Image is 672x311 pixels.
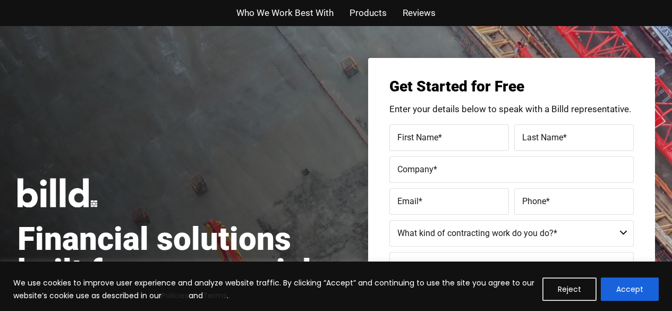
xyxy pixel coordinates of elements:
a: Policies [161,290,189,301]
a: Terms [203,290,227,301]
span: Phone [522,196,546,206]
button: Accept [601,278,659,301]
span: Email [397,196,419,206]
span: Last Name [522,132,563,142]
button: Reject [542,278,597,301]
a: Who We Work Best With [236,5,334,21]
p: Enter your details below to speak with a Billd representative. [389,105,634,114]
p: We use cookies to improve user experience and analyze website traffic. By clicking “Accept” and c... [13,276,534,302]
a: Reviews [403,5,436,21]
span: Company [397,164,433,174]
span: First Name [397,132,438,142]
h3: Get Started for Free [389,79,634,94]
a: Products [350,5,387,21]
